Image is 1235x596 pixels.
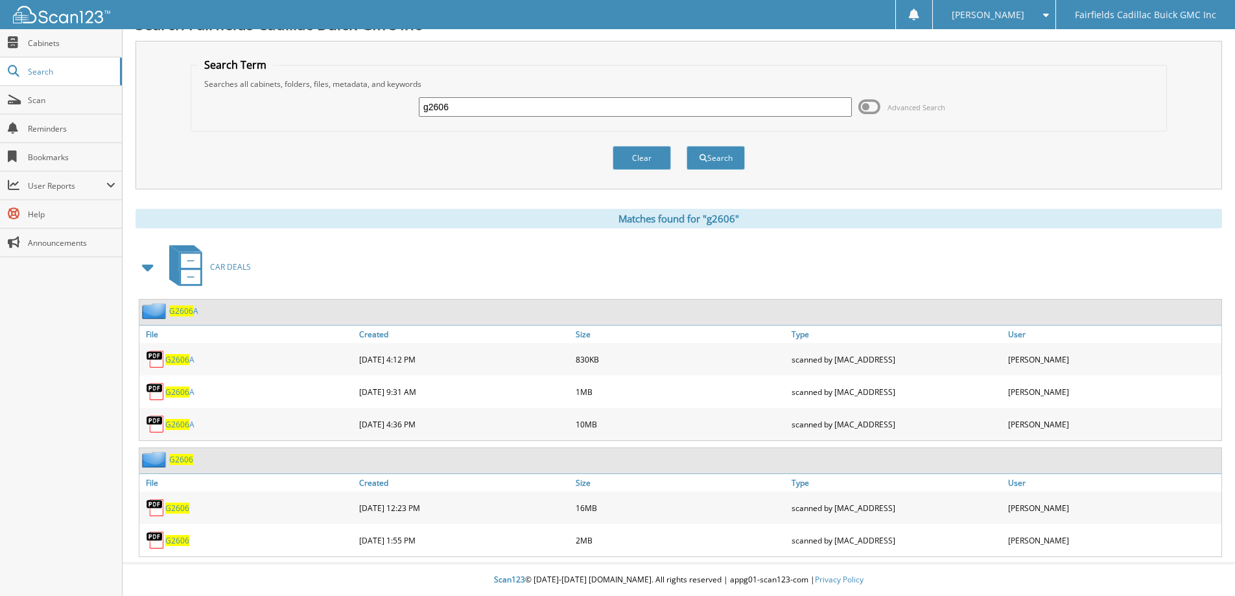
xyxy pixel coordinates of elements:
[356,495,572,521] div: [DATE] 12:23 PM
[28,38,115,49] span: Cabinets
[165,535,189,546] a: G2606
[165,354,194,365] a: G2606A
[1005,346,1221,372] div: [PERSON_NAME]
[356,379,572,405] div: [DATE] 9:31 AM
[210,261,251,272] span: CAR DEALS
[1005,326,1221,343] a: User
[356,474,572,492] a: Created
[169,305,193,316] span: G2606
[146,414,165,434] img: PDF.png
[1075,11,1216,19] span: Fairfields Cadillac Buick GMC Inc
[198,58,273,72] legend: Search Term
[815,574,864,585] a: Privacy Policy
[139,326,356,343] a: File
[572,346,789,372] div: 830KB
[169,454,193,465] a: G2606
[28,152,115,163] span: Bookmarks
[788,495,1005,521] div: scanned by [MAC_ADDRESS]
[1005,411,1221,437] div: [PERSON_NAME]
[28,123,115,134] span: Reminders
[165,354,189,365] span: G2606
[198,78,1160,89] div: Searches all cabinets, folders, files, metadata, and keywords
[165,387,194,398] a: G2606A
[146,350,165,369] img: PDF.png
[788,379,1005,405] div: scanned by [MAC_ADDRESS]
[494,574,525,585] span: Scan123
[788,346,1005,372] div: scanned by [MAC_ADDRESS]
[788,411,1005,437] div: scanned by [MAC_ADDRESS]
[142,451,169,468] img: folder2.png
[356,411,572,437] div: [DATE] 4:36 PM
[161,241,251,292] a: CAR DEALS
[1005,379,1221,405] div: [PERSON_NAME]
[356,326,572,343] a: Created
[356,346,572,372] div: [DATE] 4:12 PM
[888,102,945,112] span: Advanced Search
[135,209,1222,228] div: Matches found for "g2606"
[356,527,572,553] div: [DATE] 1:55 PM
[139,474,356,492] a: File
[28,66,113,77] span: Search
[28,180,106,191] span: User Reports
[165,419,194,430] a: G2606A
[146,530,165,550] img: PDF.png
[952,11,1024,19] span: [PERSON_NAME]
[165,503,189,514] a: G2606
[123,564,1235,596] div: © [DATE]-[DATE] [DOMAIN_NAME]. All rights reserved | appg01-scan123-com |
[613,146,671,170] button: Clear
[572,411,789,437] div: 10MB
[788,326,1005,343] a: Type
[165,419,189,430] span: G2606
[687,146,745,170] button: Search
[1005,495,1221,521] div: [PERSON_NAME]
[146,382,165,401] img: PDF.png
[146,498,165,518] img: PDF.png
[13,6,110,23] img: scan123-logo-white.svg
[28,237,115,248] span: Announcements
[142,303,169,319] img: folder2.png
[28,209,115,220] span: Help
[28,95,115,106] span: Scan
[572,326,789,343] a: Size
[1170,534,1235,596] iframe: Chat Widget
[1005,527,1221,553] div: [PERSON_NAME]
[169,305,198,316] a: G2606A
[788,527,1005,553] div: scanned by [MAC_ADDRESS]
[572,379,789,405] div: 1MB
[572,474,789,492] a: Size
[572,495,789,521] div: 16MB
[572,527,789,553] div: 2MB
[165,387,189,398] span: G2606
[1005,474,1221,492] a: User
[788,474,1005,492] a: Type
